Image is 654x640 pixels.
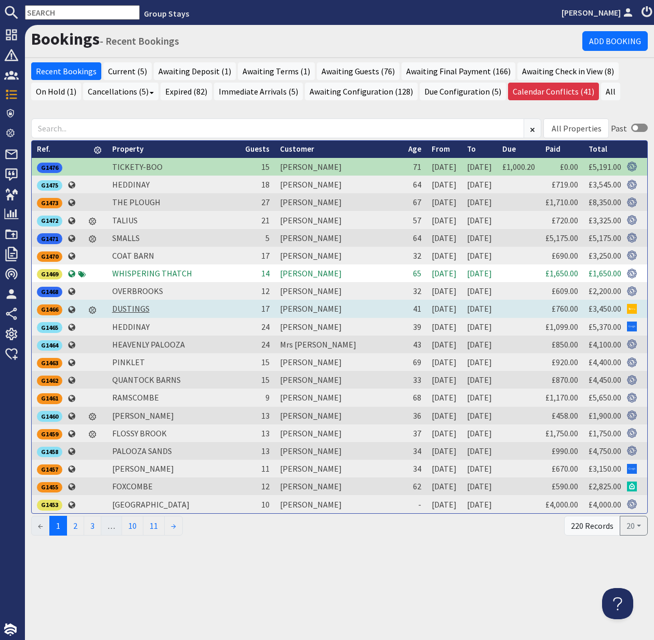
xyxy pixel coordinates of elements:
[37,180,62,191] div: G1475
[426,389,462,406] td: [DATE]
[426,282,462,300] td: [DATE]
[403,193,426,211] td: 67
[403,300,426,317] td: 41
[103,62,152,80] a: Current (5)
[627,464,637,474] img: Referer: Google
[462,229,497,247] td: [DATE]
[627,482,637,491] img: Referer: Coolstays
[317,62,399,80] a: Awaiting Guests (76)
[112,339,185,350] a: HEAVENLY PALOOZA
[261,268,270,278] span: 14
[589,268,621,278] a: £1,650.00
[37,499,62,509] a: G1453
[627,428,637,438] img: Referer: Group Stays
[589,322,621,332] a: £5,370.00
[627,250,637,260] img: Referer: Group Stays
[426,300,462,317] td: [DATE]
[403,264,426,282] td: 65
[627,339,637,349] img: Referer: Group Stays
[112,179,150,190] a: HEDDINAY
[543,118,609,138] div: Combobox
[37,216,62,226] div: G1472
[275,371,403,389] td: [PERSON_NAME]
[37,233,62,243] a: G1471
[37,500,62,510] div: G1453
[112,428,167,438] a: FLOSSY BROOK
[402,62,515,80] a: Awaiting Final Payment (166)
[545,233,578,243] a: £5,175.00
[261,179,270,190] span: 18
[261,286,270,296] span: 12
[261,481,270,491] span: 12
[261,250,270,261] span: 17
[37,357,62,367] a: G1463
[83,83,158,100] a: Cancellations (5)
[552,375,578,385] a: £870.00
[37,233,62,244] div: G1471
[261,197,270,207] span: 27
[426,264,462,282] td: [DATE]
[112,162,163,172] a: TICKETY-BOO
[112,410,174,421] a: [PERSON_NAME]
[589,446,621,456] a: £4,750.00
[462,264,497,282] td: [DATE]
[552,357,578,367] a: £920.00
[275,477,403,495] td: [PERSON_NAME]
[627,393,637,403] img: Referer: Group Stays
[275,389,403,406] td: [PERSON_NAME]
[462,318,497,336] td: [DATE]
[403,229,426,247] td: 64
[37,429,62,439] div: G1459
[601,83,620,100] a: All
[403,318,426,336] td: 39
[37,358,62,368] div: G1463
[37,463,62,474] a: G1457
[403,353,426,371] td: 69
[37,179,62,190] a: G1475
[462,211,497,229] td: [DATE]
[37,287,62,297] div: G1468
[426,424,462,442] td: [DATE]
[275,460,403,477] td: [PERSON_NAME]
[37,482,62,492] div: G1455
[589,499,621,510] a: £4,000.00
[403,158,426,176] td: 71
[589,250,621,261] a: £3,250.00
[245,144,270,154] a: Guests
[426,495,462,513] td: [DATE]
[143,516,165,536] a: 11
[462,247,497,264] td: [DATE]
[552,215,578,225] a: £720.00
[31,118,524,138] input: Search...
[627,357,637,367] img: Referer: Group Stays
[627,269,637,278] img: Referer: Group Stays
[37,392,62,403] a: G1461
[214,83,303,100] a: Immediate Arrivals (5)
[627,375,637,385] img: Referer: Group Stays
[462,460,497,477] td: [DATE]
[403,495,426,513] td: -
[627,304,637,314] img: Referer: Bing
[403,282,426,300] td: 32
[589,375,621,385] a: £4,450.00
[545,428,578,438] a: £1,750.00
[37,481,62,491] a: G1455
[37,163,62,173] div: G1476
[552,339,578,350] a: £850.00
[49,516,67,536] span: 1
[589,233,621,243] a: £5,175.00
[497,141,540,158] th: Due
[627,322,637,331] img: Referer: Google
[261,215,270,225] span: 21
[37,428,62,438] a: G1459
[627,410,637,420] img: Referer: Group Stays
[261,162,270,172] span: 15
[37,410,62,421] a: G1460
[426,193,462,211] td: [DATE]
[37,197,62,207] a: G1473
[627,162,637,171] img: Referer: Group Stays
[552,303,578,314] a: £760.00
[403,371,426,389] td: 33
[589,286,621,296] a: £2,200.00
[426,211,462,229] td: [DATE]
